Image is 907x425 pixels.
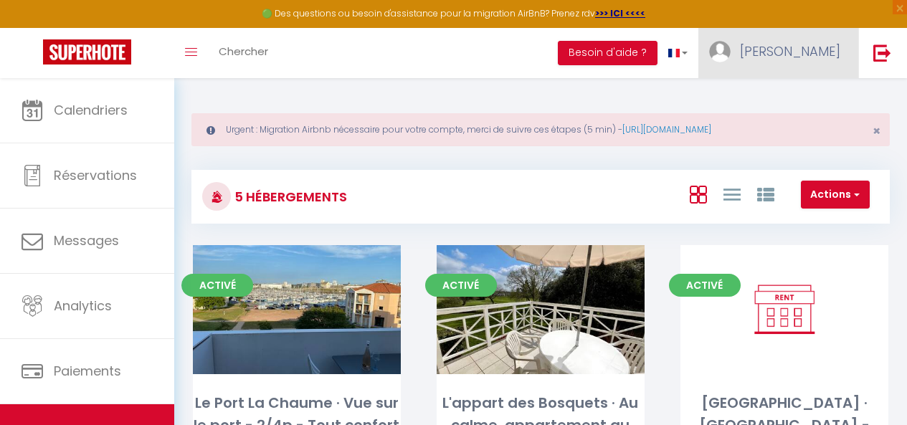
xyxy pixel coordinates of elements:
button: Actions [801,181,870,209]
h3: 5 Hébergements [231,181,347,213]
a: Chercher [208,28,279,78]
span: Paiements [54,362,121,380]
img: Super Booking [43,39,131,65]
span: [PERSON_NAME] [740,42,840,60]
span: Activé [669,274,741,297]
img: ... [709,41,731,62]
a: [URL][DOMAIN_NAME] [622,123,711,135]
span: Calendriers [54,101,128,119]
span: Activé [181,274,253,297]
span: Messages [54,231,119,249]
a: Vue en Liste [723,182,741,206]
a: ... [PERSON_NAME] [698,28,858,78]
span: × [873,122,880,140]
button: Besoin d'aide ? [558,41,657,65]
span: Réservations [54,166,137,184]
img: logout [873,44,891,62]
span: Analytics [54,297,112,315]
a: Vue en Box [690,182,707,206]
button: Close [873,125,880,138]
span: Chercher [219,44,268,59]
a: Vue par Groupe [757,182,774,206]
div: Urgent : Migration Airbnb nécessaire pour votre compte, merci de suivre ces étapes (5 min) - [191,113,890,146]
a: >>> ICI <<<< [595,7,645,19]
span: Activé [425,274,497,297]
